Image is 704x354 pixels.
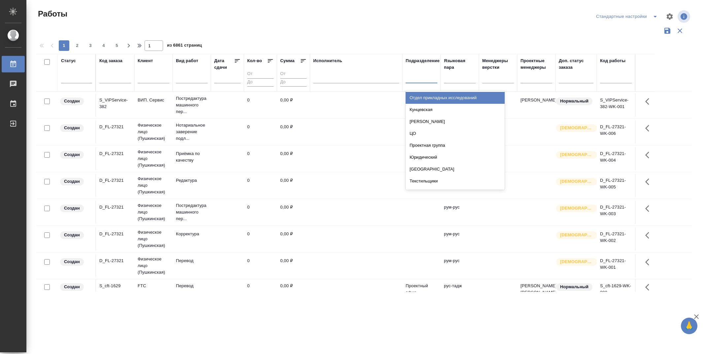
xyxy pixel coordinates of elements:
div: [PERSON_NAME] [406,116,505,128]
button: Здесь прячутся важные кнопки [641,227,657,243]
p: ВИП. Сервис [138,97,169,103]
td: D_FL-27321-WK-006 [597,120,635,143]
div: S_cft-1629 [99,283,131,289]
button: Здесь прячутся важные кнопки [641,147,657,163]
p: Создан [64,284,80,290]
button: Здесь прячутся важные кнопки [641,201,657,216]
div: Заказ еще не согласован с клиентом, искать исполнителей рано [59,124,92,133]
td: D_FL-27321-WK-005 [597,174,635,197]
td: 0,00 ₽ [277,94,310,117]
td: 0 [244,227,277,251]
div: Кунцевская [406,104,505,116]
button: Здесь прячутся важные кнопки [641,254,657,270]
input: От [247,70,274,78]
td: 0 [244,120,277,143]
button: Сохранить фильтры [661,24,674,37]
p: Создан [64,125,80,131]
div: Статус [61,58,76,64]
td: 0,00 ₽ [277,120,310,143]
div: Заказ еще не согласован с клиентом, искать исполнителей рано [59,150,92,159]
div: D_FL-27321 [99,257,131,264]
p: Физическое лицо (Пушкинская) [138,202,169,222]
p: FTC [138,283,169,289]
button: Здесь прячутся важные кнопки [641,279,657,295]
p: Физическое лицо (Пушкинская) [138,122,169,142]
div: Доп. статус заказа [559,58,593,71]
div: D_FL-27321 [99,204,131,211]
div: ЦО [406,128,505,139]
td: рум-рус [441,254,479,277]
p: Постредактура машинного пер... [176,202,208,222]
td: 0 [244,279,277,302]
td: 0 [244,174,277,197]
div: Менеджеры верстки [482,58,514,71]
button: 3 [85,40,96,51]
td: 0,00 ₽ [277,174,310,197]
td: рум-рус [441,201,479,224]
p: Физическое лицо (Пушкинская) [138,176,169,195]
div: Вид работ [176,58,198,64]
button: 5 [112,40,122,51]
div: D_FL-27321 [99,124,131,130]
div: D_FL-27321 [99,150,131,157]
p: [DEMOGRAPHIC_DATA] [560,151,593,158]
td: 0,00 ₽ [277,147,310,170]
div: Заказ еще не согласован с клиентом, искать исполнителей рано [59,177,92,186]
input: До [247,78,274,87]
div: Исполнитель [313,58,342,64]
td: рум-рус [441,227,479,251]
input: От [280,70,307,78]
p: [DEMOGRAPHIC_DATA] [560,178,593,185]
div: Код работы [600,58,625,64]
p: Редактура [176,177,208,184]
button: Здесь прячутся важные кнопки [641,120,657,136]
p: Физическое лицо (Пушкинская) [138,229,169,249]
input: До [280,78,307,87]
div: Подразделение [406,58,440,64]
p: Приёмка по качеству [176,150,208,164]
div: Кол-во [247,58,262,64]
td: S_VIPService-382-WK-001 [597,94,635,117]
td: 0,00 ₽ [277,254,310,277]
div: Языковая пара [444,58,476,71]
p: Нормальный [560,98,588,104]
button: Здесь прячутся важные кнопки [641,174,657,190]
td: D_FL-27321-WK-002 [597,227,635,251]
div: Заказ еще не согласован с клиентом, искать исполнителей рано [59,283,92,292]
p: Создан [64,205,80,212]
div: Островная [406,187,505,199]
td: 0,00 ₽ [277,201,310,224]
p: [DEMOGRAPHIC_DATA] [560,205,593,212]
p: Нотариальное заверение подл... [176,122,208,142]
div: Заказ еще не согласован с клиентом, искать исполнителей рано [59,97,92,106]
td: D_FL-27321-WK-003 [597,201,635,224]
span: 4 [98,42,109,49]
button: Здесь прячутся важные кнопки [641,94,657,109]
p: [DEMOGRAPHIC_DATA] [560,125,593,131]
p: Создан [64,151,80,158]
div: Дата сдачи [214,58,234,71]
div: split button [594,11,662,22]
div: Код заказа [99,58,122,64]
span: 3 [85,42,96,49]
p: Создан [64,232,80,238]
p: Создан [64,258,80,265]
span: Работы [36,9,67,19]
p: Перевод [176,283,208,289]
td: рус-тадж [441,279,479,302]
td: 0 [244,94,277,117]
div: Проектные менеджеры [520,58,552,71]
div: D_FL-27321 [99,177,131,184]
td: [PERSON_NAME] [517,94,555,117]
td: D_FL-27321-WK-001 [597,254,635,277]
span: из 6861 страниц [167,41,202,51]
td: [PERSON_NAME] [PERSON_NAME] [517,279,555,302]
div: [GEOGRAPHIC_DATA] [406,163,505,175]
div: Заказ еще не согласован с клиентом, искать исполнителей рано [59,257,92,266]
div: Текстильщики [406,175,505,187]
p: Физическое лицо (Пушкинская) [138,149,169,169]
button: 2 [72,40,83,51]
p: Корректура [176,231,208,237]
span: Посмотреть информацию [678,10,691,23]
td: 0,00 ₽ [277,279,310,302]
